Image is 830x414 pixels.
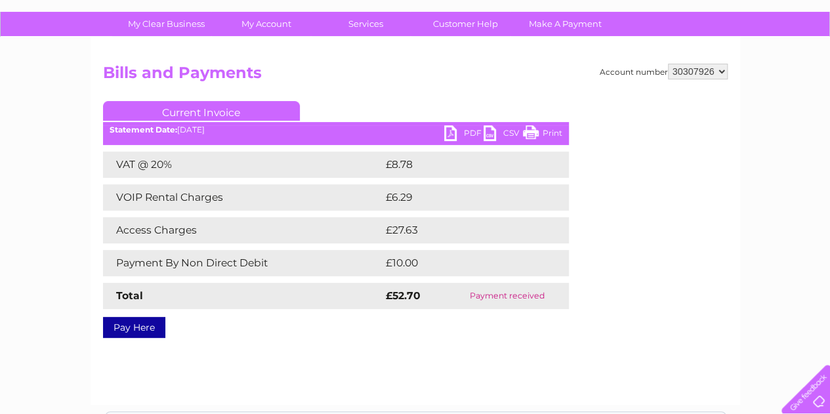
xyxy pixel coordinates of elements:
td: £8.78 [383,152,538,178]
strong: £52.70 [386,289,421,302]
a: Customer Help [411,12,520,36]
td: £10.00 [383,250,542,276]
div: Account number [600,64,728,79]
a: Log out [787,56,818,66]
td: Access Charges [103,217,383,243]
a: My Clear Business [112,12,220,36]
a: Pay Here [103,317,165,338]
a: 0333 014 3131 [583,7,673,23]
a: Make A Payment [511,12,619,36]
a: Current Invoice [103,101,300,121]
td: £6.29 [383,184,538,211]
a: CSV [484,125,523,144]
strong: Total [116,289,143,302]
td: Payment By Non Direct Debit [103,250,383,276]
a: Telecoms [669,56,708,66]
td: VAT @ 20% [103,152,383,178]
a: PDF [444,125,484,144]
a: Energy [632,56,661,66]
a: Print [523,125,562,144]
td: Payment received [445,283,568,309]
b: Statement Date: [110,125,177,135]
a: Contact [743,56,775,66]
img: logo.png [29,34,96,74]
div: Clear Business is a trading name of Verastar Limited (registered in [GEOGRAPHIC_DATA] No. 3667643... [106,7,726,64]
td: VOIP Rental Charges [103,184,383,211]
a: Water [599,56,624,66]
h2: Bills and Payments [103,64,728,89]
div: [DATE] [103,125,569,135]
a: Blog [716,56,735,66]
a: Services [312,12,420,36]
a: My Account [212,12,320,36]
td: £27.63 [383,217,542,243]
